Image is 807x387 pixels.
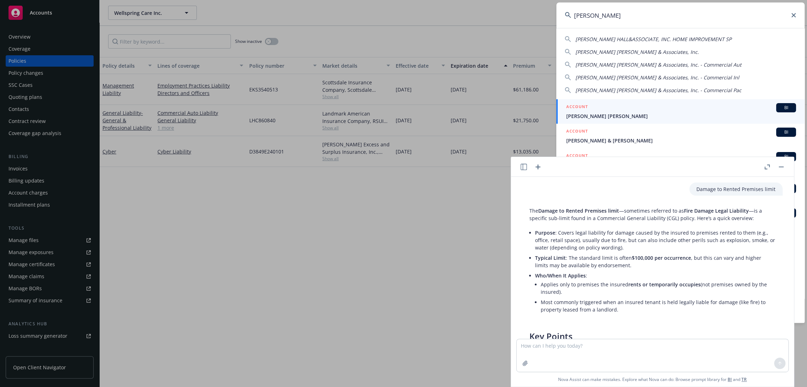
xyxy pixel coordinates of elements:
li: : [535,270,775,316]
li: Applies only to premises the insured (not premises owned by the insured). [541,279,775,297]
a: BI [728,376,732,382]
span: [PERSON_NAME] [PERSON_NAME] & Associates, Inc. - Commercial Pac [575,87,741,94]
input: Search... [556,2,805,28]
span: Fire Damage Legal Liability [684,207,749,214]
h5: ACCOUNT [566,152,588,161]
h5: ACCOUNT [566,128,588,136]
span: Purpose [535,229,555,236]
span: BI [779,129,793,135]
a: TR [741,376,747,382]
span: [PERSON_NAME] [PERSON_NAME] & Associates, Inc. - Commercial Inl [575,74,739,81]
span: [PERSON_NAME] [PERSON_NAME] & Associates, Inc. - Commercial Aut [575,61,741,68]
h5: ACCOUNT [566,103,588,112]
span: Who/When It Applies [535,272,586,279]
span: BI [779,105,793,111]
p: The —sometimes referred to as —is a specific sub-limit found in a Commercial General Liability (C... [529,207,775,222]
span: [PERSON_NAME] & [PERSON_NAME] [566,137,796,144]
span: Damage to Rented Premises limit [538,207,619,214]
p: Damage to Rented Premises limit [696,185,775,193]
span: BI [779,153,793,160]
a: ACCOUNTBI[PERSON_NAME] [PERSON_NAME] [556,99,805,124]
span: Typical Limit [535,254,566,261]
h3: Key Points [529,330,775,342]
li: Most commonly triggered when an insured tenant is held legally liable for damage (like fire) to p... [541,297,775,315]
span: [PERSON_NAME] HALL&ASSOCIATE, INC. HOME IMPROVEMENT SP [575,36,731,43]
span: $100,000 per occurrence [632,254,691,261]
li: : Covers legal liability for damage caused by the insured to premises rented to them (e.g., offic... [535,228,775,253]
span: rents or temporarily occupies [628,281,701,288]
span: Nova Assist can make mistakes. Explore what Nova can do: Browse prompt library for and [514,372,791,387]
span: [PERSON_NAME] [PERSON_NAME] & Associates, Inc. [575,49,699,55]
li: : The standard limit is often , but this can vary and higher limits may be available by endorsement. [535,253,775,270]
a: ACCOUNTBI[PERSON_NAME] & [PERSON_NAME] [556,124,805,148]
a: ACCOUNTBI[PERSON_NAME] [PERSON_NAME] & Associates, Inc.Home Improvement Specialists [556,148,805,180]
span: [PERSON_NAME] [PERSON_NAME] [566,112,796,120]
